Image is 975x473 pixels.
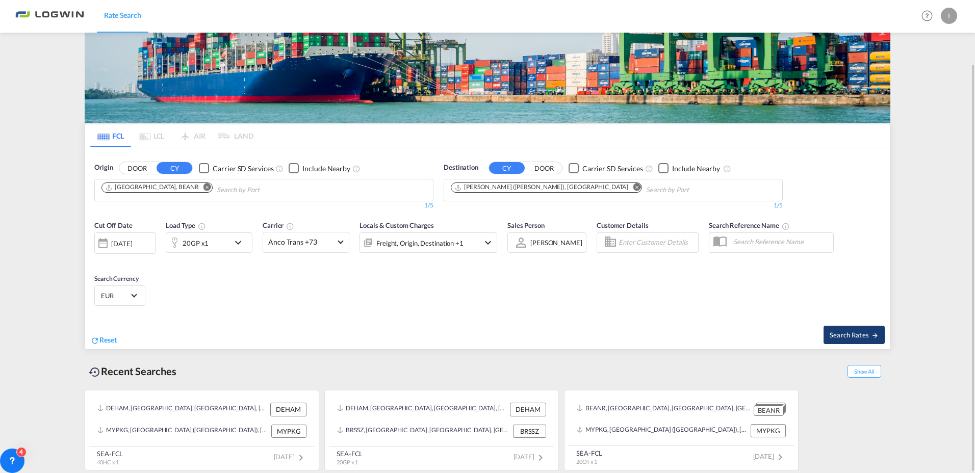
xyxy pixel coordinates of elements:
md-icon: Unchecked: Search for CY (Container Yard) services for all selected carriers.Checked : Search for... [645,165,653,173]
md-icon: icon-chevron-right [534,452,547,464]
span: Origin [94,163,113,173]
md-icon: icon-chevron-down [482,236,494,249]
recent-search-card: DEHAM, [GEOGRAPHIC_DATA], [GEOGRAPHIC_DATA], [GEOGRAPHIC_DATA], [GEOGRAPHIC_DATA] DEHAMBRSSZ, [GE... [324,390,559,470]
span: Customer Details [597,221,648,229]
button: Search Ratesicon-arrow-right [824,326,885,344]
div: I [941,8,957,24]
div: [PERSON_NAME] [530,239,582,247]
div: MYPKG, Port Klang (Pelabuhan Klang), Malaysia, South East Asia, Asia Pacific [577,424,748,437]
md-chips-wrap: Chips container. Use arrow keys to select chips. [449,179,747,198]
div: Include Nearby [302,164,350,174]
div: Carrier SD Services [582,164,643,174]
input: Chips input. [217,182,314,198]
div: DEHAM [270,403,306,416]
md-icon: icon-refresh [90,336,99,345]
div: OriginDOOR CY Checkbox No InkUnchecked: Search for CY (Container Yard) services for all selected ... [85,147,890,349]
span: Help [918,7,936,24]
span: 20OT x 1 [576,458,597,465]
md-icon: icon-chevron-right [295,452,307,464]
div: BEANR [754,405,784,416]
button: Remove [626,183,642,193]
div: 1/5 [444,201,783,210]
button: DOOR [526,163,562,174]
md-icon: Unchecked: Ignores neighbouring ports when fetching rates.Checked : Includes neighbouring ports w... [352,165,361,173]
button: CY [157,162,192,174]
md-select: Sales Person: Isabelle Deicke [529,235,583,250]
md-icon: The selected Trucker/Carrierwill be displayed in the rate results If the rates are from another f... [286,222,294,230]
span: [DATE] [753,452,786,460]
span: 40HC x 1 [97,459,119,465]
md-icon: icon-chevron-down [232,236,249,249]
md-icon: Your search will be saved by the below given name [782,222,790,230]
recent-search-card: DEHAM, [GEOGRAPHIC_DATA], [GEOGRAPHIC_DATA], [GEOGRAPHIC_DATA], [GEOGRAPHIC_DATA] DEHAMMYPKG, [GE... [85,390,319,470]
md-icon: icon-chevron-right [774,451,786,463]
div: BRSSZ, Santos, Brazil, South America, Americas [337,425,510,438]
span: 20GP x 1 [337,459,358,465]
md-checkbox: Checkbox No Ink [199,163,273,173]
div: Include Nearby [672,164,720,174]
div: icon-refreshReset [90,335,117,346]
span: Anco Trans +73 [268,237,335,247]
md-icon: Unchecked: Ignores neighbouring ports when fetching rates.Checked : Includes neighbouring ports w... [723,165,731,173]
input: Enter Customer Details [619,235,695,250]
md-tab-item: FCL [90,124,131,147]
span: Search Currency [94,275,139,282]
div: BRSSZ [513,425,546,438]
div: Press delete to remove this chip. [454,183,630,192]
button: CY [489,162,525,174]
md-icon: Unchecked: Search for CY (Container Yard) services for all selected carriers.Checked : Search for... [275,165,284,173]
span: [DATE] [514,453,547,461]
md-checkbox: Checkbox No Ink [658,163,720,173]
span: Search Reference Name [709,221,790,229]
span: Load Type [166,221,206,229]
div: 1/5 [94,201,433,210]
div: SEA-FCL [576,449,602,458]
md-icon: icon-information-outline [198,222,206,230]
span: Search Rates [830,331,879,339]
div: Freight Origin Destination Factory Stuffingicon-chevron-down [360,232,497,253]
div: Recent Searches [85,360,181,383]
div: 20GP x1icon-chevron-down [166,232,252,253]
div: SEA-FCL [337,449,363,458]
div: Press delete to remove this chip. [105,183,201,192]
div: MYPKG [271,425,306,438]
md-icon: icon-backup-restore [89,366,101,378]
md-icon: icon-arrow-right [871,332,879,339]
img: bc73a0e0d8c111efacd525e4c8ad7d32.png [15,5,84,28]
div: [DATE] [111,239,132,248]
input: Search Reference Name [728,234,833,249]
span: Cut Off Date [94,221,133,229]
div: MYPKG, Port Klang (Pelabuhan Klang), Malaysia, South East Asia, Asia Pacific [97,425,269,438]
div: Antwerp, BEANR [105,183,199,192]
span: Destination [444,163,478,173]
div: DEHAM, Hamburg, Germany, Western Europe, Europe [97,403,268,416]
div: DEHAM, Hamburg, Germany, Western Europe, Europe [337,403,507,416]
div: SEA-FCL [97,449,123,458]
span: Sales Person [507,221,545,229]
div: Help [918,7,941,25]
span: [DATE] [274,453,307,461]
md-pagination-wrapper: Use the left and right arrow keys to navigate between tabs [90,124,253,147]
div: DEHAM [510,403,546,416]
md-checkbox: Checkbox No Ink [289,163,350,173]
div: [DATE] [94,232,156,254]
div: Freight Origin Destination Factory Stuffing [376,236,464,250]
recent-search-card: BEANR, [GEOGRAPHIC_DATA], [GEOGRAPHIC_DATA], [GEOGRAPHIC_DATA], [GEOGRAPHIC_DATA] BEANRMYPKG, [GE... [564,390,799,470]
span: Carrier [263,221,294,229]
md-chips-wrap: Chips container. Use arrow keys to select chips. [100,179,318,198]
button: Remove [197,183,212,193]
div: Carrier SD Services [213,164,273,174]
input: Chips input. [646,182,743,198]
span: Show All [848,365,881,378]
span: Locals & Custom Charges [360,221,434,229]
span: EUR [101,291,130,300]
md-checkbox: Checkbox No Ink [569,163,643,173]
button: DOOR [119,163,155,174]
span: Rate Search [104,11,141,19]
md-select: Select Currency: € EUREuro [100,288,140,303]
div: Jawaharlal Nehru (Nhava Sheva), INNSA [454,183,628,192]
md-datepicker: Select [94,252,102,266]
div: BEANR, Antwerp, Belgium, Western Europe, Europe [577,403,751,415]
div: 20GP x1 [183,236,209,250]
